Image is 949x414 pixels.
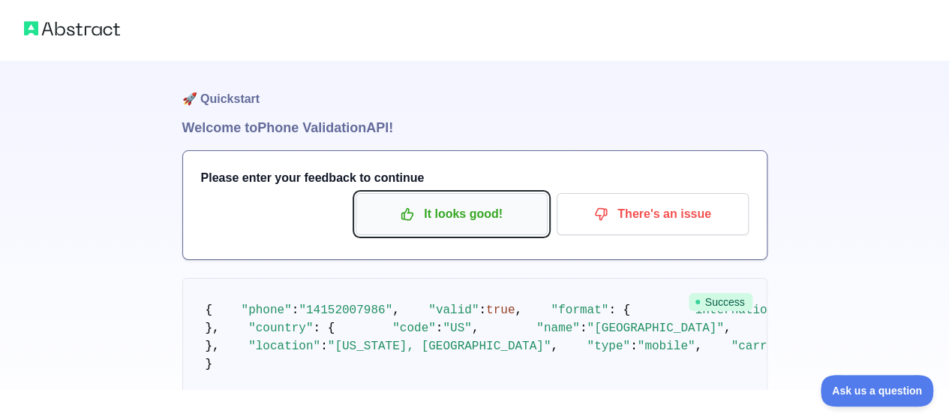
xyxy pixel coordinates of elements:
[515,304,522,317] span: ,
[24,18,120,39] img: Abstract logo
[392,322,436,335] span: "code"
[630,340,638,353] span: :
[428,304,479,317] span: "valid"
[242,304,292,317] span: "phone"
[299,304,392,317] span: "14152007986"
[486,304,515,317] span: true
[821,375,934,406] iframe: Toggle Customer Support
[568,201,737,227] p: There's an issue
[248,322,313,335] span: "country"
[551,304,608,317] span: "format"
[608,304,630,317] span: : {
[328,340,551,353] span: "[US_STATE], [GEOGRAPHIC_DATA]"
[479,304,486,317] span: :
[206,304,213,317] span: {
[689,293,752,311] span: Success
[472,322,479,335] span: ,
[557,193,749,235] button: There's an issue
[392,304,400,317] span: ,
[587,340,630,353] span: "type"
[536,322,580,335] span: "name"
[182,117,767,138] h1: Welcome to Phone Validation API!
[314,322,335,335] span: : {
[292,304,299,317] span: :
[443,322,471,335] span: "US"
[695,340,702,353] span: ,
[367,201,536,227] p: It looks good!
[638,340,695,353] span: "mobile"
[436,322,443,335] span: :
[731,340,795,353] span: "carrier"
[580,322,587,335] span: :
[724,322,731,335] span: ,
[688,304,796,317] span: "international"
[551,340,558,353] span: ,
[356,193,548,235] button: It looks good!
[320,340,328,353] span: :
[587,322,723,335] span: "[GEOGRAPHIC_DATA]"
[201,169,749,187] h3: Please enter your feedback to continue
[182,60,767,117] h1: 🚀 Quickstart
[248,340,320,353] span: "location"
